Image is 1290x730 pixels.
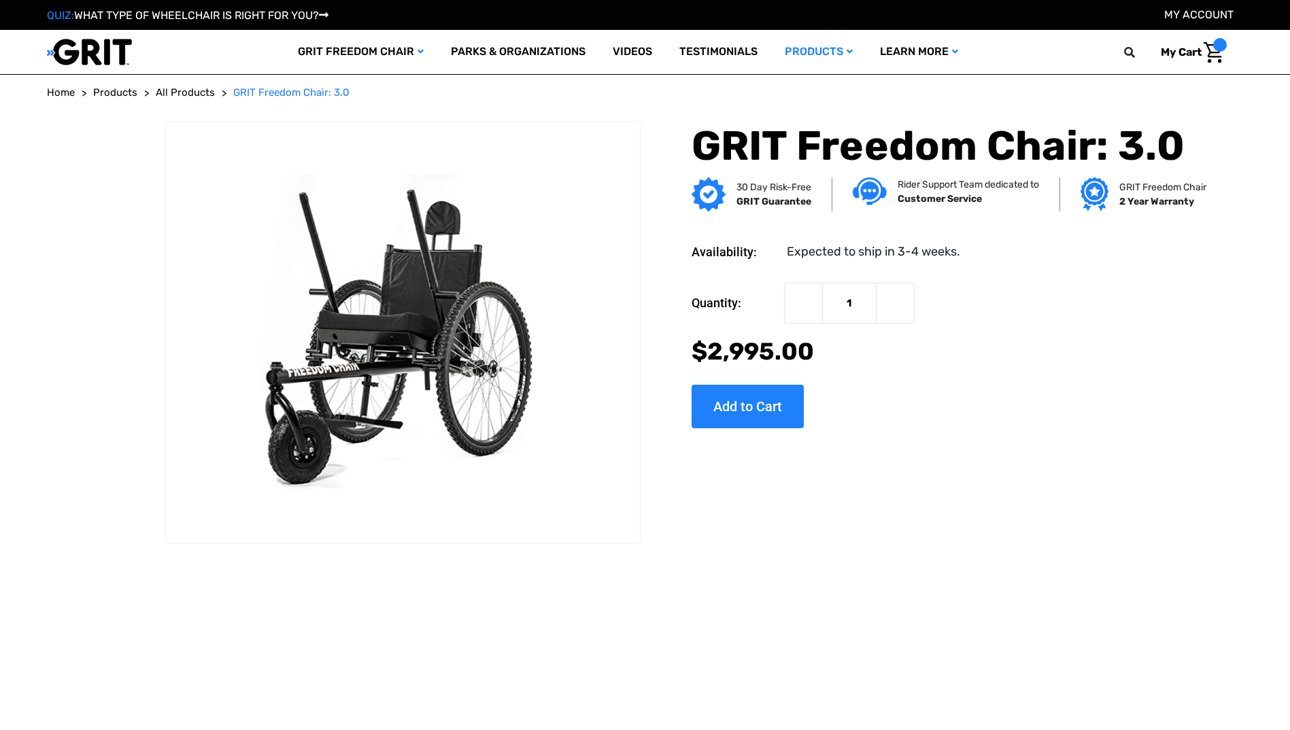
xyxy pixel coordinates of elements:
input: Search [1130,38,1151,67]
a: Home [47,85,75,101]
a: Products [93,85,137,101]
p: Rider Support Team dedicated to [898,177,1039,192]
dd: Expected to ship in 3-4 weeks. [787,243,960,261]
span: Home [47,86,75,99]
strong: Customer Service [898,193,982,205]
img: Grit freedom [1081,177,1108,211]
dt: Availability: [692,243,777,261]
img: GRIT All-Terrain Wheelchair and Mobility Equipment [47,38,132,66]
a: GRIT Freedom Chair: 3.0 [233,85,350,101]
a: Account [1164,8,1234,21]
span: All Products [156,86,215,99]
span: $2,995.00 [692,337,814,366]
span: Products [93,86,137,99]
nav: Breadcrumb [47,85,1244,101]
span: GRIT Freedom Chair: 3.0 [233,86,350,99]
img: GRIT Freedom Chair: 3.0 [166,175,639,490]
span: My Cart [1161,46,1202,58]
img: GRIT Guarantee [692,177,726,211]
a: GRIT Freedom Chair [284,30,437,74]
p: GRIT Freedom Chair [1119,180,1206,194]
a: Parks & Organizations [437,30,599,74]
a: All Products [156,85,215,101]
p: 30 Day Risk-Free [736,180,811,194]
img: Cart [1204,42,1223,63]
strong: 2 Year Warranty [1119,196,1194,207]
a: Learn More [866,30,972,74]
input: Add to Cart [692,385,804,428]
a: Products [771,30,866,74]
h1: GRIT Freedom Chair: 3.0 [692,122,1202,171]
a: Testimonials [666,30,771,74]
span: QUIZ: [47,9,74,22]
a: QUIZ:WHAT TYPE OF WHEELCHAIR IS RIGHT FOR YOU? [47,9,328,22]
a: Cart with 0 items [1151,38,1227,67]
strong: GRIT Guarantee [736,196,811,207]
label: Quantity: [692,283,777,324]
img: Customer service [853,177,887,205]
a: Videos [599,30,666,74]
